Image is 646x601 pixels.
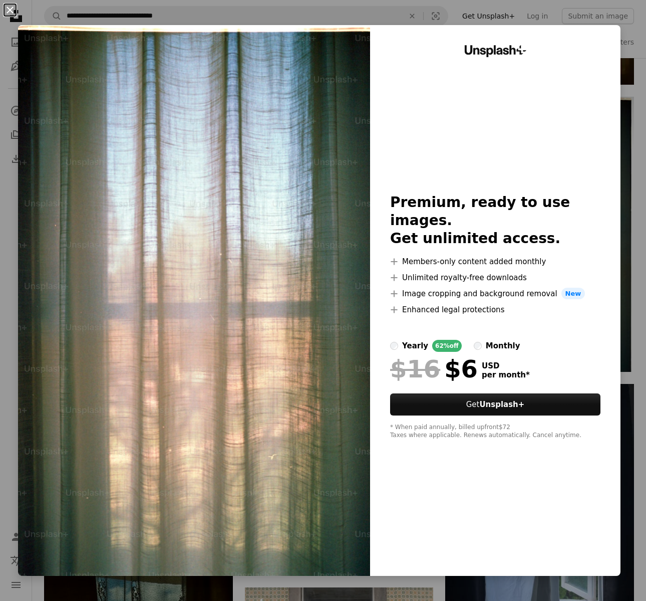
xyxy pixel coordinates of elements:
li: Unlimited royalty-free downloads [390,272,600,284]
li: Image cropping and background removal [390,288,600,300]
div: yearly [402,340,428,352]
div: monthly [486,340,520,352]
li: Enhanced legal protections [390,304,600,316]
strong: Unsplash+ [479,400,524,409]
input: yearly62%off [390,342,398,350]
span: New [561,288,585,300]
div: $6 [390,356,478,382]
span: per month * [482,370,530,379]
button: GetUnsplash+ [390,393,600,416]
span: USD [482,361,530,370]
div: * When paid annually, billed upfront $72 Taxes where applicable. Renews automatically. Cancel any... [390,424,600,440]
li: Members-only content added monthly [390,256,600,268]
h2: Premium, ready to use images. Get unlimited access. [390,193,600,248]
input: monthly [474,342,482,350]
div: 62% off [432,340,462,352]
span: $16 [390,356,440,382]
